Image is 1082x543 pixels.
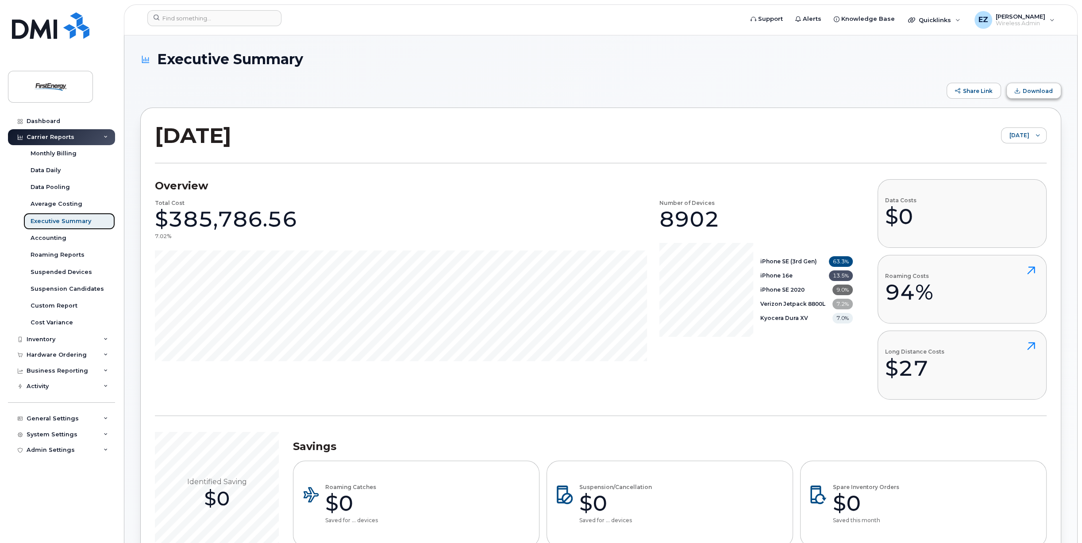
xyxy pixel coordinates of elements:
[155,206,297,232] div: $385,786.56
[829,256,853,267] span: 63.3%
[878,331,1047,399] button: Long Distance Costs$27
[760,315,808,321] b: Kyocera Dura XV
[885,279,933,305] div: 94%
[829,270,853,281] span: 13.5%
[579,516,652,524] p: Saved for ... devices
[885,355,944,381] div: $27
[1006,83,1061,99] button: Download
[832,285,853,295] span: 9.0%
[204,486,230,510] span: $0
[155,200,185,206] h4: Total Cost
[885,273,933,279] h4: Roaming Costs
[885,349,944,354] h4: Long Distance Costs
[1043,504,1075,536] iframe: Messenger Launcher
[155,232,171,240] div: 7.02%
[187,477,247,486] span: Identified Saving
[760,272,793,279] b: iPhone 16e
[659,206,720,232] div: 8902
[579,490,652,516] div: $0
[1001,128,1029,144] span: September 2025
[885,197,916,203] h4: Data Costs
[1023,88,1053,94] span: Download
[760,286,805,293] b: iPhone SE 2020
[878,255,1047,323] button: Roaming Costs94%
[157,51,303,67] span: Executive Summary
[832,313,853,323] span: 7.0%
[659,200,715,206] h4: Number of Devices
[325,484,378,490] h4: Roaming Catches
[325,516,378,524] p: Saved for ... devices
[325,490,378,516] div: $0
[833,516,899,524] p: Saved this month
[155,179,853,193] h3: Overview
[155,122,231,149] h2: [DATE]
[963,88,993,94] span: Share Link
[832,299,853,309] span: 7.2%
[760,300,825,307] b: Verizon Jetpack 8800L
[833,484,899,490] h4: Spare Inventory Orders
[293,440,1047,453] h3: Savings
[947,83,1001,99] button: Share Link
[579,484,652,490] h4: Suspension/Cancellation
[833,490,899,516] div: $0
[885,203,916,230] div: $0
[760,258,817,265] b: iPhone SE (3rd Gen)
